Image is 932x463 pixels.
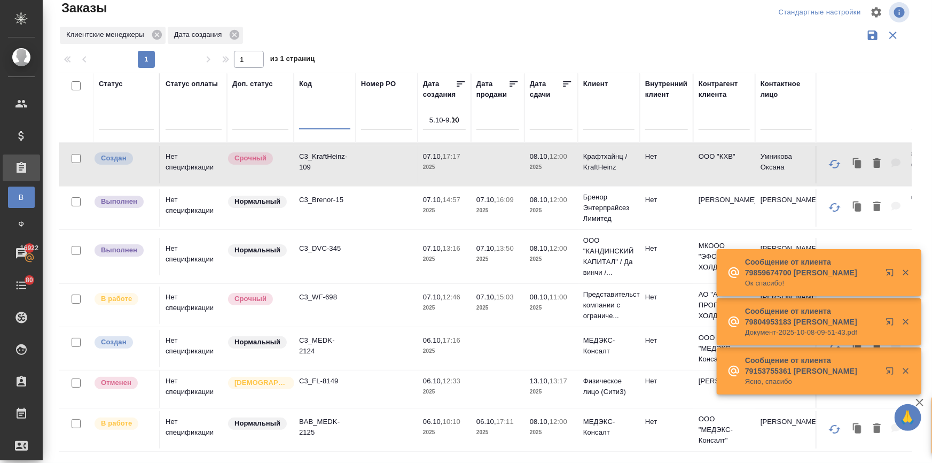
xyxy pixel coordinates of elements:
p: 06.10, [423,377,443,385]
button: Удалить [868,196,886,218]
p: 2025 [423,303,466,313]
p: Срочный [234,153,267,164]
p: 08.10, [530,293,550,301]
p: 17:11 [496,418,514,426]
p: Сообщение от клиента 79153755361 [PERSON_NAME] [745,355,879,376]
button: Открыть в новой вкладке [879,360,905,386]
p: 13:50 [496,244,514,252]
p: Ок спасибо! [745,278,879,289]
p: 08.10, [530,244,550,252]
div: Выставляется автоматически для первых 3 заказов нового контактного лица. Особое внимание [227,376,288,390]
div: Внутренний клиент [645,79,688,100]
p: Нет [645,195,688,205]
p: 15:03 [496,293,514,301]
p: 07.10, [423,152,443,160]
button: Закрыть [895,317,917,327]
p: Клиентские менеджеры [66,29,148,40]
p: Физическое лицо (Сити3) [583,376,635,397]
p: [PERSON_NAME] [699,195,750,205]
p: МЕДЭКС-Консалт [583,335,635,357]
a: В [8,187,35,208]
p: C3_KraftHeinz-109 [299,151,350,173]
button: Обновить [822,151,848,177]
td: Нет спецификации [160,411,227,449]
div: Дата создания [423,79,456,100]
button: Клонировать [848,196,868,218]
div: Статус [99,79,123,89]
div: Дата сдачи [530,79,562,100]
p: 14:57 [443,196,460,204]
p: 07.10, [423,293,443,301]
p: Нет [645,416,688,427]
div: Статус по умолчанию для стандартных заказов [227,335,288,350]
p: ООО "КАНДИНСКИЙ КАПИТАЛ" / Да винчи /... [583,235,635,278]
p: 2025 [423,387,466,397]
p: 12:00 [550,196,567,204]
span: Посмотреть информацию [889,2,912,22]
p: 06.10, [423,336,443,344]
p: [DEMOGRAPHIC_DATA] [234,377,288,388]
span: В [13,192,29,203]
div: Дата создания [168,27,244,44]
p: 12:00 [550,418,567,426]
div: Дата продажи [476,79,508,100]
p: Сообщение от клиента 79859674700 [PERSON_NAME] [745,257,879,278]
p: Ясно, спасибо [745,376,879,387]
p: 07.10, [423,244,443,252]
p: 16:09 [496,196,514,204]
button: Удалить [868,153,886,175]
p: 17:16 [443,336,460,344]
p: Нет [645,292,688,303]
p: Выполнен [101,196,137,207]
p: Отменен [101,377,131,388]
p: C3_WF-698 [299,292,350,303]
p: ООО "КХВ" [699,151,750,162]
a: 80 [3,272,40,299]
p: Дата создания [174,29,226,40]
div: Выставляет ПМ после сдачи и проведения начислений. Последний этап для ПМа [93,195,154,209]
p: Сообщение от клиента 79804953183 [PERSON_NAME] [745,306,879,327]
td: Нет спецификации [160,189,227,227]
p: 12:46 [443,293,460,301]
span: 16922 [14,243,45,253]
p: Нормальный [234,245,280,256]
button: Обновить [822,243,848,269]
button: Закрыть [895,268,917,277]
p: В работе [101,294,132,304]
p: МКООО "ЭФСИБИ ХОЛДИНГ" [699,241,750,273]
button: Сбросить фильтры [883,25,903,45]
div: Выставляет ПМ после принятия заказа от КМа [93,292,154,306]
td: [PERSON_NAME] [755,238,817,275]
p: 2025 [530,162,573,173]
p: 12:00 [550,244,567,252]
p: 2025 [423,427,466,438]
div: Контрагент клиента [699,79,750,100]
p: 2025 [476,205,519,216]
button: Удалить [868,245,886,267]
div: Выставляет ПМ после сдачи и проведения начислений. Последний этап для ПМа [93,243,154,258]
p: 06.10, [476,418,496,426]
p: [PERSON_NAME] [699,376,750,387]
p: 12:00 [550,152,567,160]
p: 2025 [530,303,573,313]
p: Крафтхайнц / KraftHeinz [583,151,635,173]
div: Номер PO [361,79,396,89]
button: Обновить [822,195,848,220]
p: C3_Brenor-15 [299,195,350,205]
p: 2025 [476,254,519,265]
p: ООО "МЕДЭКС-Консалт" [699,414,750,446]
button: Сохранить фильтры [863,25,883,45]
p: Нормальный [234,418,280,429]
td: [PERSON_NAME] [755,189,817,227]
div: Выставляет КМ после отмены со стороны клиента. Если уже после запуска – КМ пишет ПМу про отмену, ... [93,376,154,390]
div: Клиент [583,79,608,89]
p: Нет [645,151,688,162]
p: Нормальный [234,337,280,348]
p: 2025 [530,205,573,216]
p: 2025 [423,205,466,216]
div: split button [776,4,864,21]
p: Создан [101,337,127,348]
td: Нет спецификации [160,371,227,408]
button: Клонировать [848,245,868,267]
div: Контактное лицо [761,79,812,100]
